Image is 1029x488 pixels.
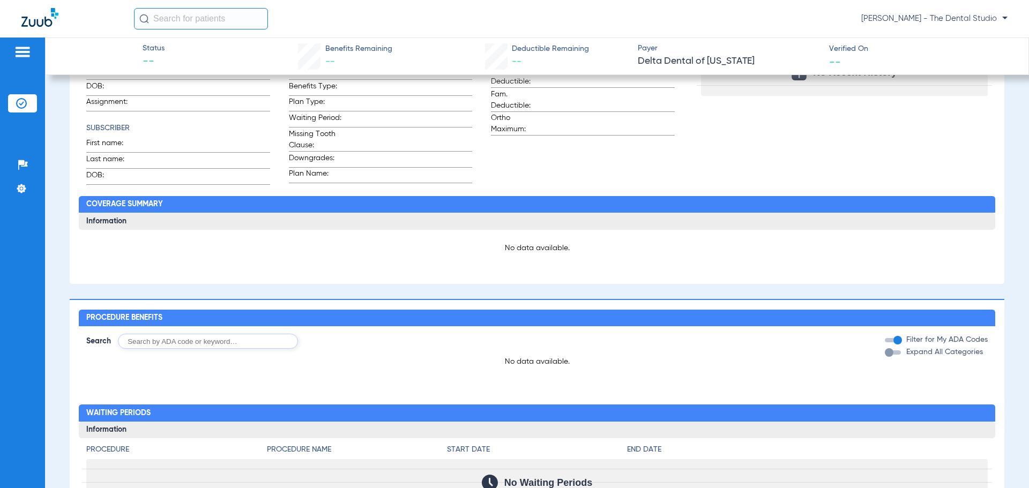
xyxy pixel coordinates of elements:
[491,65,543,87] span: Ind. Deductible:
[86,336,111,347] span: Search
[829,43,1011,55] span: Verified On
[638,55,820,68] span: Delta Dental of [US_STATE]
[512,43,589,55] span: Deductible Remaining
[325,57,335,66] span: --
[79,310,995,327] h2: Procedure Benefits
[447,444,627,455] h4: Start Date
[504,477,592,488] span: No Waiting Periods
[86,170,139,184] span: DOB:
[21,8,58,27] img: Zuub Logo
[267,444,447,459] app-breakdown-title: Procedure Name
[134,8,268,29] input: Search for patients
[139,14,149,24] img: Search Icon
[86,444,266,455] h4: Procedure
[86,81,139,95] span: DOB:
[638,43,820,54] span: Payer
[447,444,627,459] app-breakdown-title: Start Date
[627,444,987,459] app-breakdown-title: End Date
[79,356,995,367] p: No data available.
[491,112,543,135] span: Ortho Maximum:
[118,334,298,349] input: Search by ADA code or keyword…
[79,196,995,213] h2: Coverage Summary
[86,96,139,111] span: Assignment:
[789,57,1029,488] iframe: Chat Widget
[289,153,341,167] span: Downgrades:
[79,404,995,422] h2: Waiting Periods
[289,96,341,111] span: Plan Type:
[79,422,995,439] h3: Information
[86,444,266,459] app-breakdown-title: Procedure
[289,112,341,127] span: Waiting Period:
[325,43,392,55] span: Benefits Remaining
[512,57,521,66] span: --
[143,55,165,70] span: --
[86,123,270,134] h4: Subscriber
[829,56,841,67] span: --
[14,46,31,58] img: hamburger-icon
[267,444,447,455] h4: Procedure Name
[79,213,995,230] h3: Information
[86,243,987,253] p: No data available.
[289,168,341,183] span: Plan Name:
[861,13,1008,24] span: [PERSON_NAME] - The Dental Studio
[289,129,341,151] span: Missing Tooth Clause:
[86,138,139,152] span: First name:
[289,81,341,95] span: Benefits Type:
[491,89,543,111] span: Fam. Deductible:
[627,444,987,455] h4: End Date
[86,154,139,168] span: Last name:
[143,43,165,54] span: Status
